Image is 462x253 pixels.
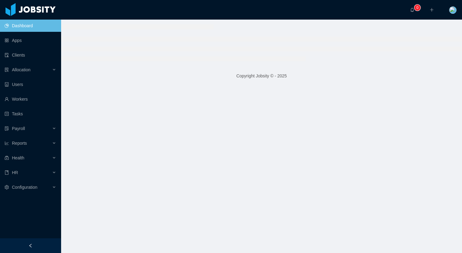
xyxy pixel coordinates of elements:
[5,34,56,47] a: icon: appstoreApps
[12,126,25,131] span: Payroll
[12,67,31,72] span: Allocation
[12,170,18,175] span: HR
[5,78,56,91] a: icon: robotUsers
[410,8,414,12] i: icon: bell
[5,156,9,160] i: icon: medicine-box
[449,6,457,14] img: c3015e21-c54e-479a-ae8b-3e990d3f8e05_65fc739abb2c9.png
[430,8,434,12] i: icon: plus
[414,5,420,11] sup: 0
[5,108,56,120] a: icon: profileTasks
[5,93,56,105] a: icon: userWorkers
[5,185,9,189] i: icon: setting
[12,141,27,146] span: Reports
[12,185,37,190] span: Configuration
[5,20,56,32] a: icon: pie-chartDashboard
[5,141,9,145] i: icon: line-chart
[5,126,9,131] i: icon: file-protect
[61,65,462,87] footer: Copyright Jobsity © - 2025
[5,170,9,175] i: icon: book
[12,155,24,160] span: Health
[5,49,56,61] a: icon: auditClients
[5,68,9,72] i: icon: solution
